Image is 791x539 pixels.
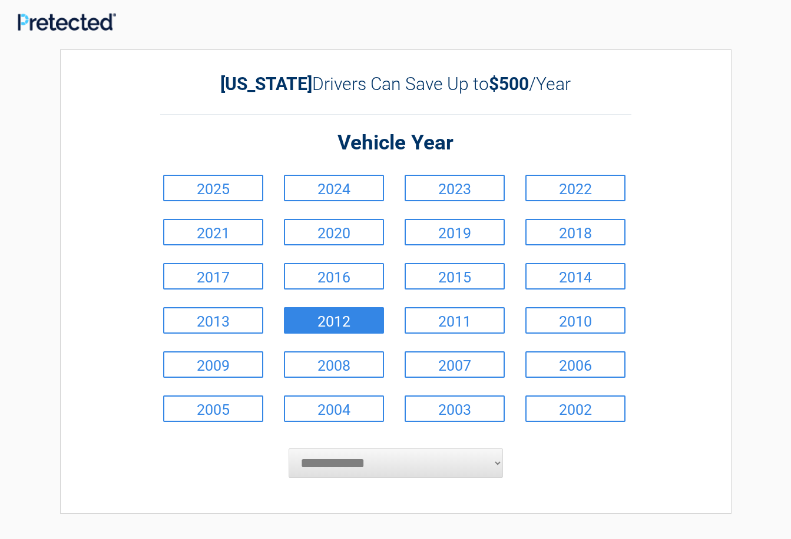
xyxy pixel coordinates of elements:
[525,395,625,422] a: 2002
[284,175,384,201] a: 2024
[525,219,625,245] a: 2018
[284,263,384,290] a: 2016
[163,219,263,245] a: 2021
[525,307,625,334] a: 2010
[163,263,263,290] a: 2017
[405,307,505,334] a: 2011
[18,13,116,31] img: Main Logo
[405,351,505,378] a: 2007
[284,307,384,334] a: 2012
[405,263,505,290] a: 2015
[163,351,263,378] a: 2009
[405,219,505,245] a: 2019
[163,175,263,201] a: 2025
[525,175,625,201] a: 2022
[405,395,505,422] a: 2003
[405,175,505,201] a: 2023
[163,395,263,422] a: 2005
[284,219,384,245] a: 2020
[525,351,625,378] a: 2006
[220,74,312,94] b: [US_STATE]
[163,307,263,334] a: 2013
[160,74,631,94] h2: Drivers Can Save Up to /Year
[284,395,384,422] a: 2004
[489,74,529,94] b: $500
[160,129,631,157] h2: Vehicle Year
[284,351,384,378] a: 2008
[525,263,625,290] a: 2014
